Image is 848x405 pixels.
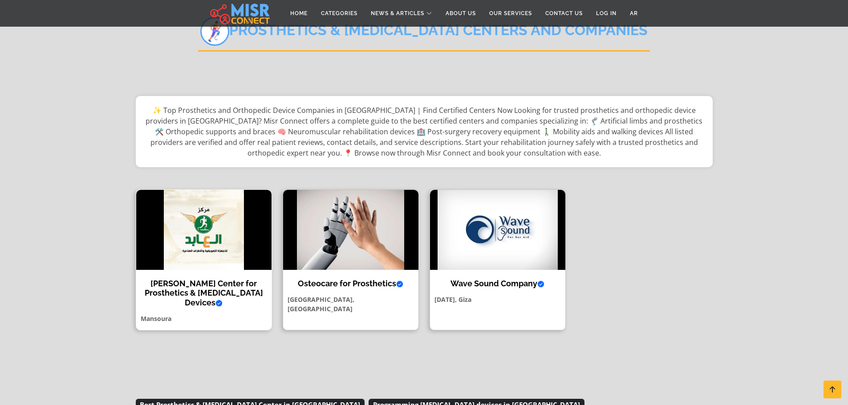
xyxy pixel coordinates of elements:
a: Wave Sound Company Wave Sound Company [DATE], Giza [424,189,571,331]
img: Wave Sound Company [430,190,565,270]
a: News & Articles [364,5,439,22]
a: Contact Us [539,5,589,22]
div: ✨ Top Prosthetics and Orthopedic Device Companies in [GEOGRAPHIC_DATA] | Find Certified Centers N... [136,96,713,167]
img: main.misr_connect [210,2,270,24]
h2: Prosthetics & [MEDICAL_DATA] Centers and Companies [198,17,650,52]
h4: [PERSON_NAME] Center for Prosthetics & [MEDICAL_DATA] Devices [143,279,265,308]
a: About Us [439,5,483,22]
p: Mansoura [136,314,272,323]
h4: Wave Sound Company [437,279,559,289]
img: Al Abed Center for Prosthetics & Orthotic Devices [136,190,272,270]
a: Our Services [483,5,539,22]
a: Categories [314,5,364,22]
svg: Verified account [215,300,223,307]
svg: Verified account [396,281,403,288]
a: Osteocare for Prosthetics Osteocare for Prosthetics [GEOGRAPHIC_DATA], [GEOGRAPHIC_DATA] [277,189,424,331]
span: News & Articles [371,9,424,17]
h4: Osteocare for Prosthetics [290,279,412,289]
a: AR [623,5,645,22]
img: izRhhoHzLGTYDiorahbq.png [200,17,229,46]
a: Home [284,5,314,22]
a: Al Abed Center for Prosthetics & Orthotic Devices [PERSON_NAME] Center for Prosthetics & [MEDICAL... [130,189,277,331]
p: [GEOGRAPHIC_DATA], [GEOGRAPHIC_DATA] [283,295,418,313]
img: Osteocare for Prosthetics [283,190,418,270]
p: [DATE], Giza [430,295,565,304]
a: Log in [589,5,623,22]
svg: Verified account [537,281,544,288]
